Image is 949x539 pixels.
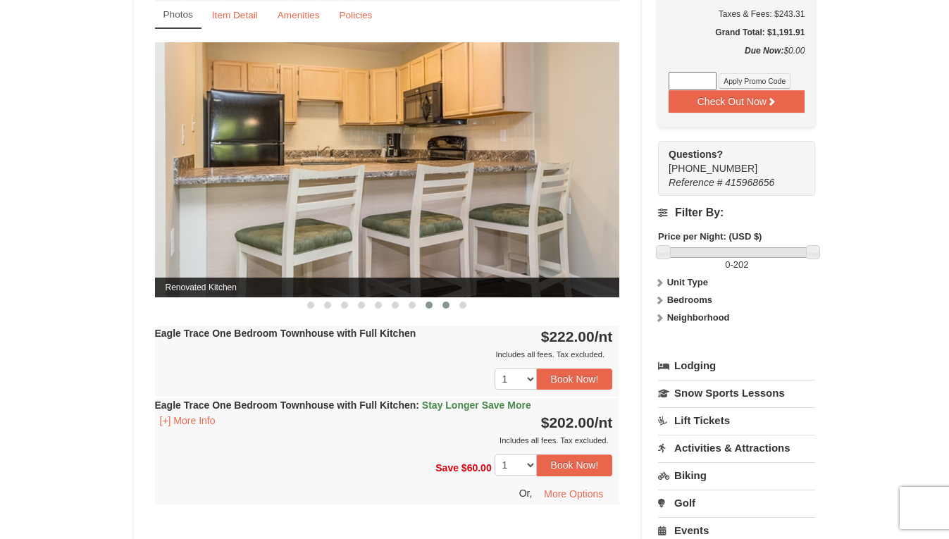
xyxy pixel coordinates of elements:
[155,413,221,428] button: [+] More Info
[669,177,722,188] span: Reference #
[669,44,805,72] div: $0.00
[535,483,612,504] button: More Options
[155,278,620,297] span: Renovated Kitchen
[669,147,790,174] span: [PHONE_NUMBER]
[725,259,730,270] span: 0
[595,414,613,430] span: /nt
[658,231,762,242] strong: Price per Night: (USD $)
[537,368,613,390] button: Book Now!
[658,258,815,272] label: -
[658,353,815,378] a: Lodging
[658,380,815,406] a: Snow Sports Lessons
[658,407,815,433] a: Lift Tickets
[163,9,193,20] small: Photos
[155,347,613,361] div: Includes all fees. Tax excluded.
[658,462,815,488] a: Biking
[658,490,815,516] a: Golf
[667,277,708,287] strong: Unit Type
[667,312,730,323] strong: Neighborhood
[669,25,805,39] h5: Grand Total: $1,191.91
[278,10,320,20] small: Amenities
[541,328,613,345] strong: $222.00
[719,73,790,89] button: Apply Promo Code
[339,10,372,20] small: Policies
[595,328,613,345] span: /nt
[519,487,533,498] span: Or,
[667,295,712,305] strong: Bedrooms
[330,1,381,29] a: Policies
[435,462,459,473] span: Save
[155,42,620,297] img: Renovated Kitchen
[541,414,595,430] span: $202.00
[155,1,201,29] a: Photos
[669,7,805,21] div: Taxes & Fees: $243.31
[155,328,416,339] strong: Eagle Trace One Bedroom Townhouse with Full Kitchen
[461,462,492,473] span: $60.00
[212,10,258,20] small: Item Detail
[669,149,723,160] strong: Questions?
[155,433,613,447] div: Includes all fees. Tax excluded.
[155,399,531,411] strong: Eagle Trace One Bedroom Townhouse with Full Kitchen
[745,46,783,56] strong: Due Now:
[669,90,805,113] button: Check Out Now
[537,454,613,476] button: Book Now!
[658,206,815,219] h4: Filter By:
[416,399,419,411] span: :
[733,259,749,270] span: 202
[268,1,329,29] a: Amenities
[658,435,815,461] a: Activities & Attractions
[422,399,531,411] span: Stay Longer Save More
[203,1,267,29] a: Item Detail
[725,177,774,188] span: 415968656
